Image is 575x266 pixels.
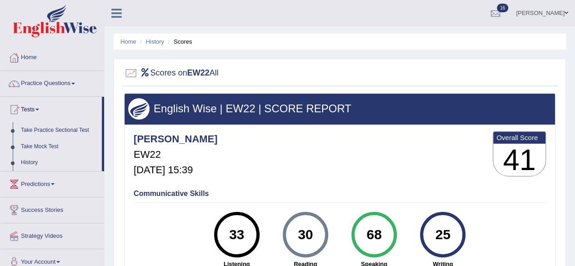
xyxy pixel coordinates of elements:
a: History [146,38,164,45]
h4: Communicative Skills [134,190,546,198]
a: Tests [0,97,102,120]
span: 16 [497,4,508,12]
a: History [17,155,102,171]
a: Strategy Videos [0,223,104,246]
b: EW22 [187,68,210,77]
h3: English Wise | EW22 | SCORE REPORT [128,103,551,115]
h5: EW22 [134,149,218,160]
b: Overall Score [496,134,542,141]
h5: [DATE] 15:39 [134,165,218,176]
a: Practice Questions [0,71,104,94]
li: Scores [166,37,192,46]
div: 33 [220,216,253,254]
a: Take Mock Test [17,139,102,155]
div: 30 [289,216,322,254]
a: Predictions [0,171,104,194]
h2: Scores on All [124,66,219,80]
a: Success Stories [0,197,104,220]
a: Home [0,45,104,68]
h3: 41 [493,144,545,176]
a: Home [120,38,136,45]
a: Take Practice Sectional Test [17,122,102,139]
div: 68 [357,216,390,254]
div: 25 [426,216,460,254]
img: wings.png [128,98,150,120]
h4: [PERSON_NAME] [134,134,218,145]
